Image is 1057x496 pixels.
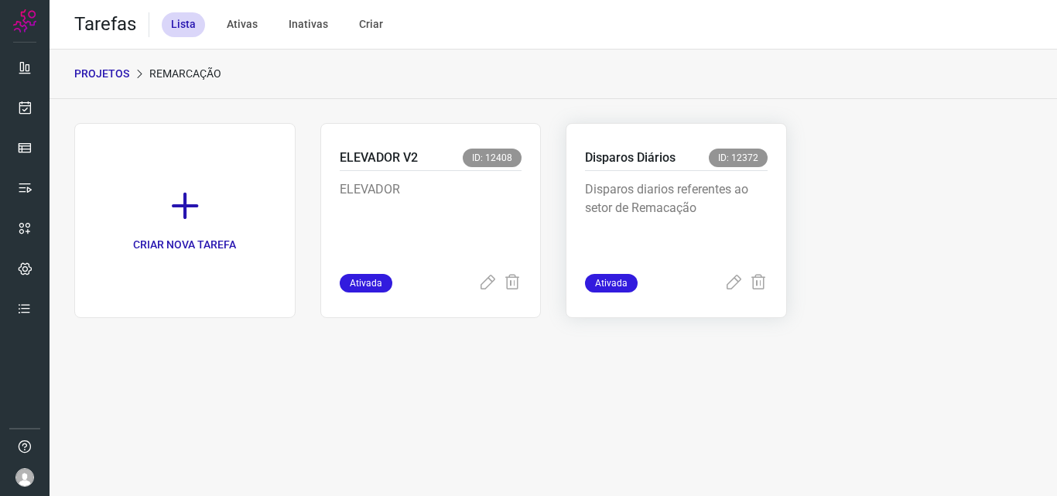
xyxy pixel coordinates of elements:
[709,149,768,167] span: ID: 12372
[74,123,296,318] a: CRIAR NOVA TAREFA
[74,13,136,36] h2: Tarefas
[217,12,267,37] div: Ativas
[279,12,337,37] div: Inativas
[585,274,638,292] span: Ativada
[350,12,392,37] div: Criar
[74,66,129,82] p: PROJETOS
[13,9,36,32] img: Logo
[340,180,522,258] p: ELEVADOR
[340,274,392,292] span: Ativada
[133,237,236,253] p: CRIAR NOVA TAREFA
[340,149,418,167] p: ELEVADOR V2
[585,180,768,258] p: Disparos diarios referentes ao setor de Remacação
[585,149,676,167] p: Disparos Diários
[463,149,522,167] span: ID: 12408
[162,12,205,37] div: Lista
[149,66,221,82] p: Remarcação
[15,468,34,487] img: avatar-user-boy.jpg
